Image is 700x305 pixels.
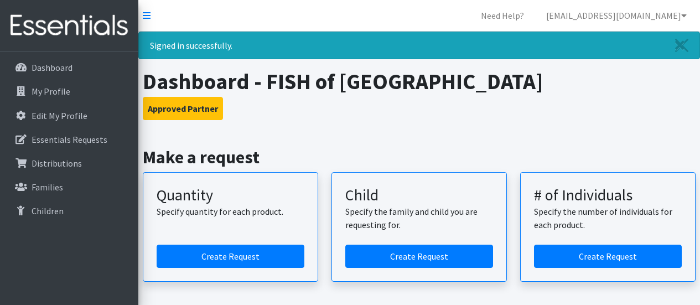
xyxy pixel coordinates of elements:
[32,62,72,73] p: Dashboard
[472,4,533,27] a: Need Help?
[4,128,134,151] a: Essentials Requests
[32,182,63,193] p: Families
[32,205,64,216] p: Children
[143,147,696,168] h2: Make a request
[157,205,304,218] p: Specify quantity for each product.
[143,68,696,95] h1: Dashboard - FISH of [GEOGRAPHIC_DATA]
[4,56,134,79] a: Dashboard
[664,32,699,59] a: Close
[32,158,82,169] p: Distributions
[143,97,223,120] button: Approved Partner
[32,110,87,121] p: Edit My Profile
[4,152,134,174] a: Distributions
[32,86,70,97] p: My Profile
[4,105,134,127] a: Edit My Profile
[534,186,682,205] h3: # of Individuals
[157,245,304,268] a: Create a request by quantity
[345,205,493,231] p: Specify the family and child you are requesting for.
[4,200,134,222] a: Children
[4,176,134,198] a: Families
[32,134,107,145] p: Essentials Requests
[157,186,304,205] h3: Quantity
[537,4,696,27] a: [EMAIL_ADDRESS][DOMAIN_NAME]
[534,245,682,268] a: Create a request by number of individuals
[4,80,134,102] a: My Profile
[138,32,700,59] div: Signed in successfully.
[534,205,682,231] p: Specify the number of individuals for each product.
[4,7,134,44] img: HumanEssentials
[345,186,493,205] h3: Child
[345,245,493,268] a: Create a request for a child or family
